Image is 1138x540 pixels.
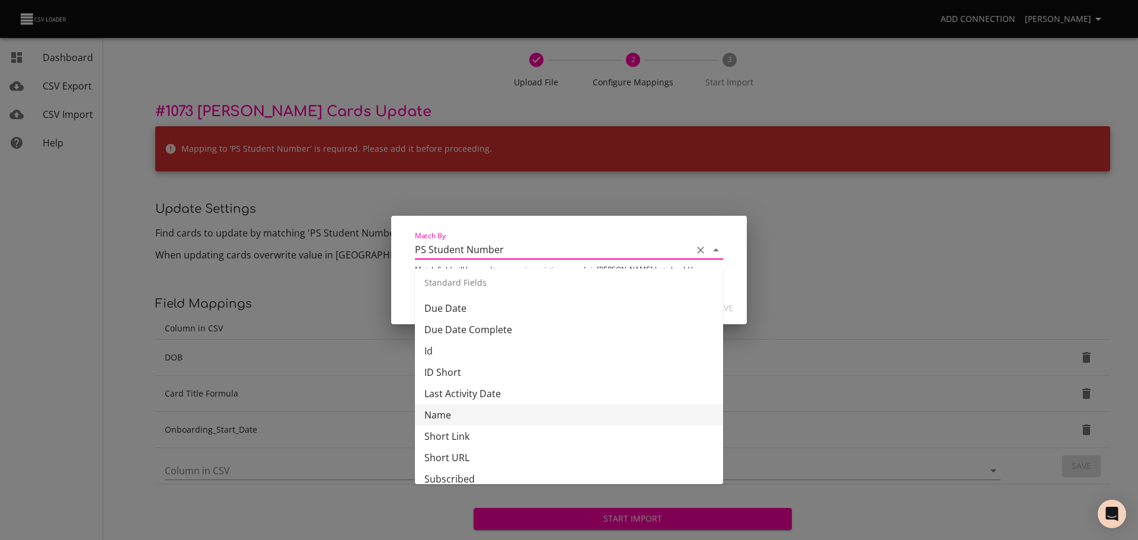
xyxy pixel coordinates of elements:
[415,362,723,383] li: ID Short
[415,383,723,404] li: Last Activity Date
[415,298,723,319] li: Due Date
[415,340,723,362] li: Id
[708,242,724,258] button: Close
[415,319,723,340] li: Due Date Complete
[415,269,723,297] div: Standard Fields
[415,264,699,287] span: Match field will be used to recognize existing records in [PERSON_NAME] that should be updated
[692,242,709,258] button: Clear
[415,426,723,447] li: Short Link
[415,447,723,468] li: Short URL
[415,232,446,239] label: Match By
[415,468,723,490] li: Subscribed
[1098,500,1126,528] div: Open Intercom Messenger
[415,404,723,426] li: Name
